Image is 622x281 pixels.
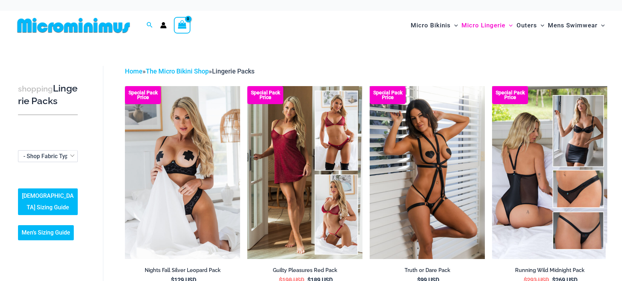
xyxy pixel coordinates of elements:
b: Special Pack Price [125,90,161,100]
b: Special Pack Price [370,90,406,100]
a: Men’s Sizing Guide [18,225,74,240]
a: Micro BikinisMenu ToggleMenu Toggle [409,14,460,36]
h2: Running Wild Midnight Pack [492,267,607,274]
a: Search icon link [147,21,153,30]
a: Truth or Dare Black 1905 Bodysuit 611 Micro 07 Truth or Dare Black 1905 Bodysuit 611 Micro 06Trut... [370,86,485,259]
span: Micro Bikinis [411,16,451,35]
h3: Lingerie Packs [18,82,78,107]
img: All Styles (1) [492,86,607,259]
span: Menu Toggle [451,16,458,35]
nav: Site Navigation [408,13,608,37]
a: All Styles (1) Running Wild Midnight 1052 Top 6512 Bottom 04Running Wild Midnight 1052 Top 6512 B... [492,86,607,259]
span: Menu Toggle [537,16,544,35]
span: » » [125,67,254,75]
span: Outers [517,16,537,35]
span: Mens Swimwear [548,16,598,35]
a: Nights Fall Silver Leopard 1036 Bra 6046 Thong 09v2 Nights Fall Silver Leopard 1036 Bra 6046 Thon... [125,86,240,259]
h2: Nights Fall Silver Leopard Pack [125,267,240,274]
a: Nights Fall Silver Leopard Pack [125,267,240,276]
span: Lingerie Packs [212,67,254,75]
img: Nights Fall Silver Leopard 1036 Bra 6046 Thong 09v2 [125,86,240,259]
h2: Truth or Dare Pack [370,267,485,274]
a: Running Wild Midnight Pack [492,267,607,276]
b: Special Pack Price [247,90,283,100]
span: - Shop Fabric Type [23,153,72,160]
span: Menu Toggle [598,16,605,35]
a: View Shopping Cart, empty [174,17,190,34]
a: OutersMenu ToggleMenu Toggle [515,14,546,36]
a: The Micro Bikini Shop [146,67,209,75]
a: Mens SwimwearMenu ToggleMenu Toggle [546,14,607,36]
a: Home [125,67,143,75]
a: Truth or Dare Pack [370,267,485,276]
span: - Shop Fabric Type [18,151,77,162]
span: Micro Lingerie [461,16,505,35]
img: Truth or Dare Black 1905 Bodysuit 611 Micro 07 [370,86,485,259]
a: Guilty Pleasures Red Pack [247,267,362,276]
a: [DEMOGRAPHIC_DATA] Sizing Guide [18,188,78,215]
h2: Guilty Pleasures Red Pack [247,267,362,274]
span: - Shop Fabric Type [18,150,78,162]
a: Guilty Pleasures Red Collection Pack F Guilty Pleasures Red Collection Pack BGuilty Pleasures Red... [247,86,362,259]
a: Micro LingerieMenu ToggleMenu Toggle [460,14,514,36]
a: Account icon link [160,22,167,28]
b: Special Pack Price [492,90,528,100]
img: MM SHOP LOGO FLAT [14,17,133,34]
span: shopping [18,84,53,93]
span: Menu Toggle [505,16,513,35]
img: Guilty Pleasures Red Collection Pack F [247,86,362,259]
